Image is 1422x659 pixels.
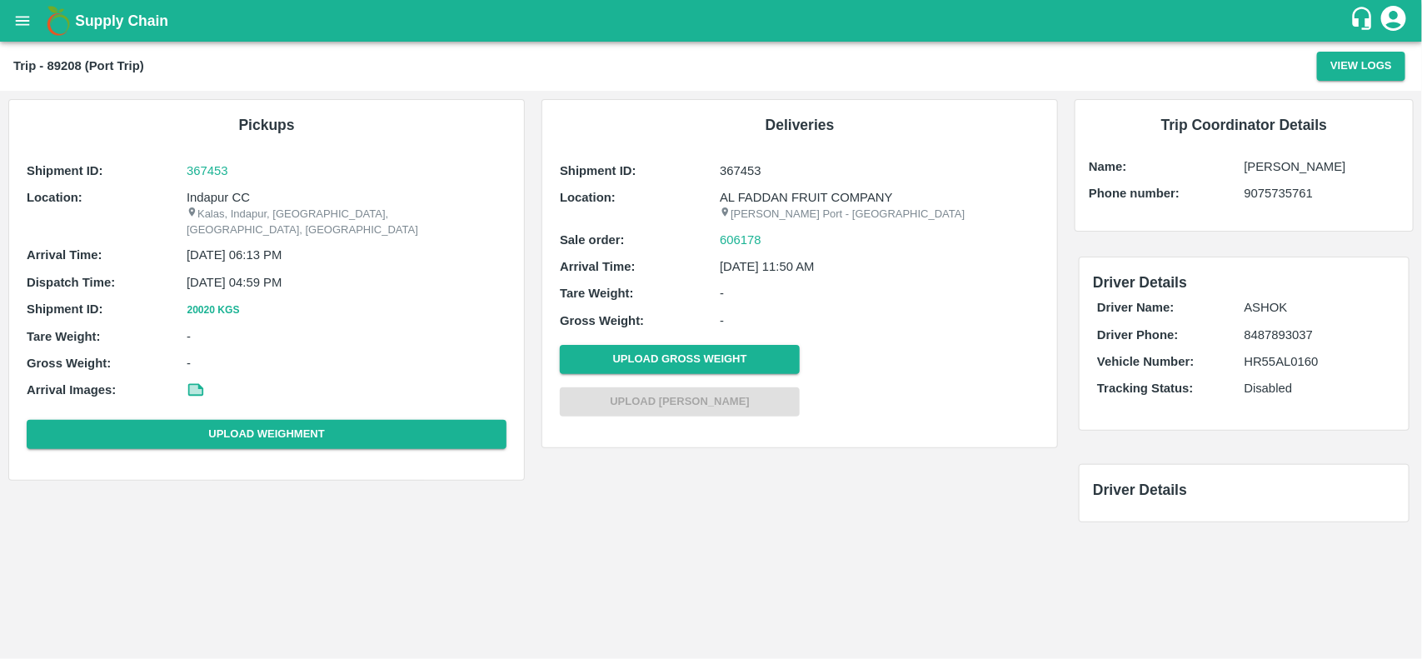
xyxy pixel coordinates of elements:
span: Driver Details [1093,482,1187,498]
button: Upload Weighment [27,420,506,449]
h6: Pickups [22,113,511,137]
p: - [187,354,506,372]
b: Arrival Time: [27,248,102,262]
b: Tare Weight: [560,287,634,300]
b: Tracking Status: [1097,382,1193,395]
b: Name: [1089,160,1126,173]
b: Shipment ID: [27,302,103,316]
p: 8487893037 [1245,326,1391,344]
b: Supply Chain [75,12,168,29]
p: [DATE] 04:59 PM [187,273,506,292]
b: Driver Phone: [1097,328,1178,342]
b: Shipment ID: [560,164,636,177]
p: - [720,312,1040,330]
b: Location: [27,191,82,204]
b: Driver Name: [1097,301,1174,314]
p: - [720,284,1040,302]
h6: Trip Coordinator Details [1089,113,1400,137]
p: [DATE] 11:50 AM [720,257,1040,276]
p: Indapur CC [187,188,506,207]
b: Sale order: [560,233,625,247]
b: Gross Weight: [27,357,111,370]
b: Arrival Time: [560,260,635,273]
h6: Deliveries [556,113,1044,137]
b: Shipment ID: [27,164,103,177]
b: Arrival Images: [27,383,116,397]
button: Upload Gross Weight [560,345,800,374]
p: [PERSON_NAME] [1245,157,1400,176]
b: Phone number: [1089,187,1180,200]
p: 9075735761 [1245,184,1400,202]
a: 367453 [187,162,506,180]
p: 367453 [720,162,1040,180]
p: [PERSON_NAME] Port - [GEOGRAPHIC_DATA] [720,207,1040,222]
a: Supply Chain [75,9,1350,32]
button: open drawer [3,2,42,40]
b: Gross Weight: [560,314,644,327]
p: ASHOK [1245,298,1391,317]
p: Disabled [1245,379,1391,397]
span: Driver Details [1093,274,1187,291]
p: HR55AL0160 [1245,352,1391,371]
img: logo [42,4,75,37]
a: 606178 [720,231,761,249]
p: Kalas, Indapur, [GEOGRAPHIC_DATA], [GEOGRAPHIC_DATA], [GEOGRAPHIC_DATA] [187,207,506,237]
b: Trip - 89208 (Port Trip) [13,59,144,72]
b: Tare Weight: [27,330,101,343]
p: AL FADDAN FRUIT COMPANY [720,188,1040,207]
p: [DATE] 06:13 PM [187,246,506,264]
b: Location: [560,191,616,204]
div: account of current user [1379,3,1409,38]
button: View Logs [1317,52,1405,81]
p: - [187,327,506,346]
b: Dispatch Time: [27,276,115,289]
div: customer-support [1350,6,1379,36]
b: Vehicle Number: [1097,355,1194,368]
button: 20020 Kgs [187,302,240,319]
